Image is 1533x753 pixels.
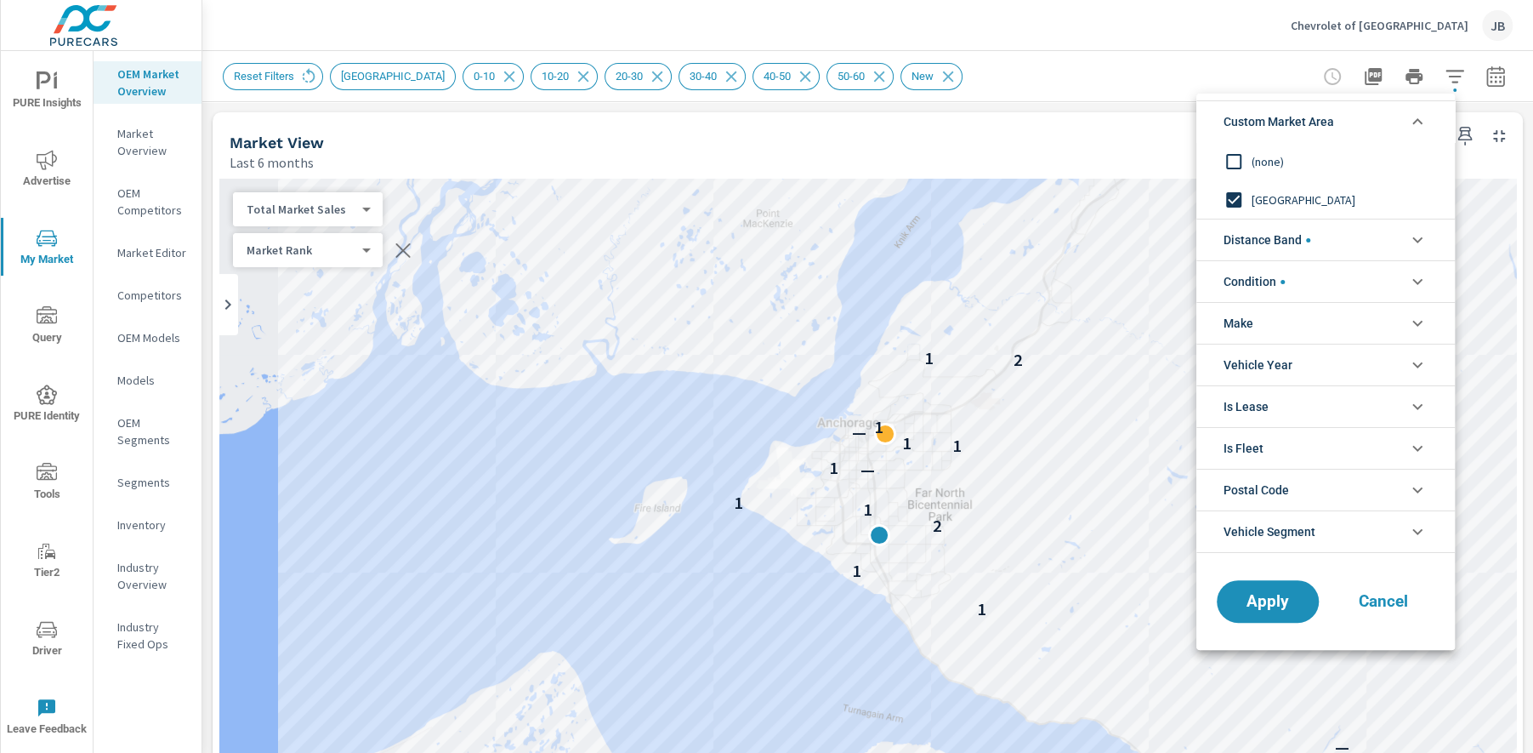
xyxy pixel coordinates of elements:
div: (none) [1196,142,1451,180]
span: Cancel [1349,594,1417,609]
span: Apply [1234,594,1302,609]
span: Vehicle Segment [1224,511,1315,552]
span: Distance Band [1224,220,1310,260]
span: (none) [1252,151,1438,172]
span: Vehicle Year [1224,345,1292,385]
span: Is Lease [1224,386,1269,427]
span: Custom Market Area [1224,101,1334,142]
span: [GEOGRAPHIC_DATA] [1252,190,1438,210]
span: Is Fleet [1224,428,1263,469]
div: [GEOGRAPHIC_DATA] [1196,180,1451,219]
button: Cancel [1332,580,1434,623]
button: Apply [1217,580,1319,623]
span: Postal Code [1224,470,1289,511]
span: Make [1224,303,1253,344]
ul: filter options [1196,94,1455,560]
span: Condition [1224,261,1285,302]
